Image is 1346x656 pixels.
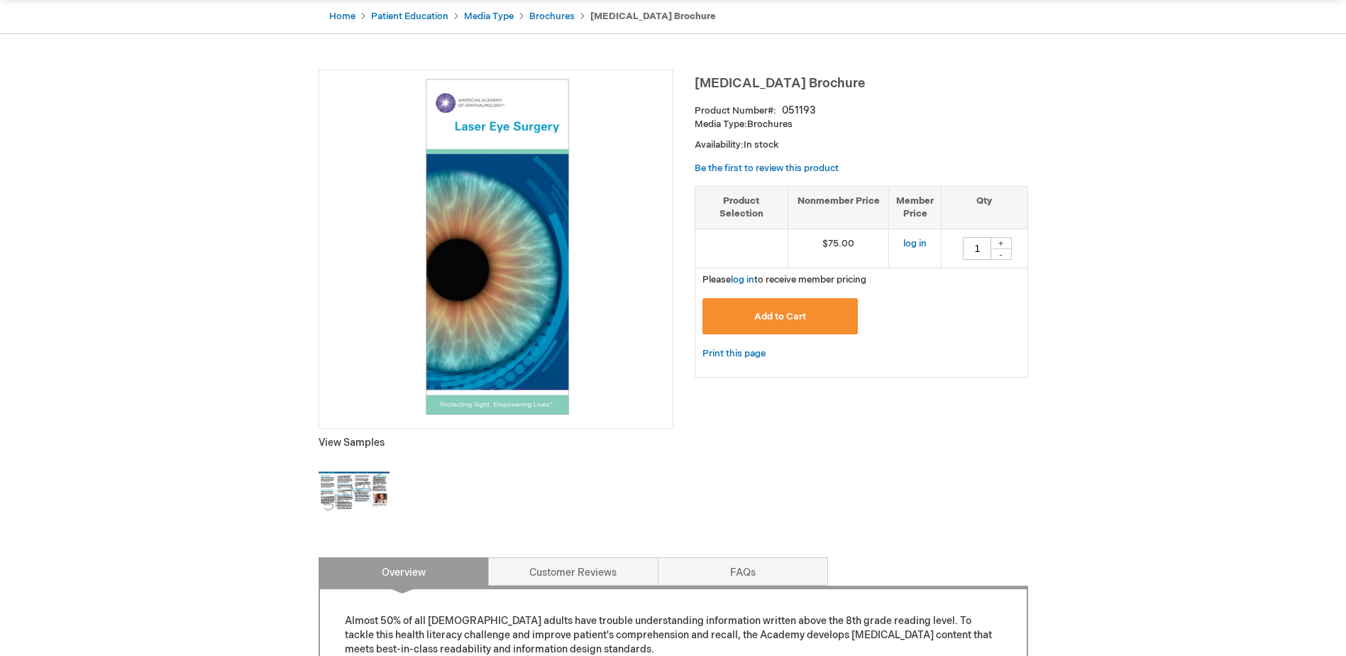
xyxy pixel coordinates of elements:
span: Please to receive member pricing [702,274,866,285]
p: Availability: [695,138,1028,152]
a: Print this page [702,345,766,363]
a: log in [731,274,754,285]
input: Qty [963,237,991,260]
p: View Samples [319,436,673,450]
a: Patient Education [371,11,448,22]
div: + [991,237,1012,249]
span: In stock [744,139,778,151]
strong: Product Number [695,105,776,116]
th: Qty [942,186,1027,229]
div: 051193 [782,104,816,118]
a: Overview [319,557,489,586]
a: Media Type [464,11,514,22]
a: log in [903,238,927,249]
td: $75.00 [788,229,889,268]
img: Laser Eye Surgery Brochure [326,77,666,417]
a: FAQs [658,557,828,586]
strong: [MEDICAL_DATA] Brochure [590,11,716,22]
strong: Media Type: [695,119,747,130]
button: Add to Cart [702,298,859,334]
a: Be the first to review this product [695,163,839,174]
a: Home [329,11,355,22]
img: Click to view [319,457,390,528]
div: - [991,248,1012,260]
th: Member Price [889,186,942,229]
p: Brochures [695,118,1028,131]
th: Nonmember Price [788,186,889,229]
a: Customer Reviews [488,557,658,586]
span: [MEDICAL_DATA] Brochure [695,76,865,91]
a: Brochures [529,11,575,22]
span: Add to Cart [754,311,806,322]
th: Product Selection [695,186,788,229]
